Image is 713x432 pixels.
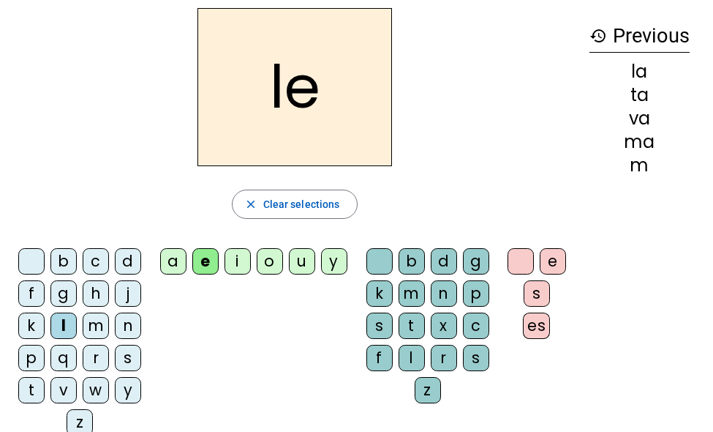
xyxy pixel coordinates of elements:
[589,86,690,104] div: ta
[115,377,141,403] div: y
[192,248,219,275] div: e
[431,345,457,371] div: r
[115,248,141,275] div: d
[463,345,489,371] div: s
[18,377,45,403] div: t
[399,248,425,275] div: b
[399,345,425,371] div: l
[225,248,251,275] div: i
[431,248,457,275] div: d
[289,248,315,275] div: u
[589,157,690,174] div: m
[415,377,441,403] div: z
[263,195,340,213] span: Clear selections
[50,313,77,339] div: l
[244,198,257,211] mat-icon: close
[83,345,109,371] div: r
[431,280,457,307] div: n
[160,248,186,275] div: a
[523,313,550,339] div: es
[431,313,457,339] div: x
[18,313,45,339] div: k
[463,313,489,339] div: c
[18,280,45,307] div: f
[50,345,77,371] div: q
[115,280,141,307] div: j
[115,313,141,339] div: n
[83,280,109,307] div: h
[589,63,690,81] div: la
[18,345,45,371] div: p
[50,248,77,275] div: b
[399,313,425,339] div: t
[366,280,393,307] div: k
[524,280,550,307] div: s
[321,248,347,275] div: y
[366,313,393,339] div: s
[232,190,358,219] button: Clear selections
[115,345,141,371] div: s
[463,248,489,275] div: g
[83,248,109,275] div: c
[257,248,283,275] div: o
[589,27,607,45] mat-icon: history
[399,280,425,307] div: m
[83,313,109,339] div: m
[589,110,690,127] div: va
[197,8,392,166] h2: le
[463,280,489,307] div: p
[589,20,690,53] h3: Previous
[83,377,109,403] div: w
[589,133,690,151] div: ma
[540,248,566,275] div: e
[50,280,77,307] div: g
[366,345,393,371] div: f
[50,377,77,403] div: v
